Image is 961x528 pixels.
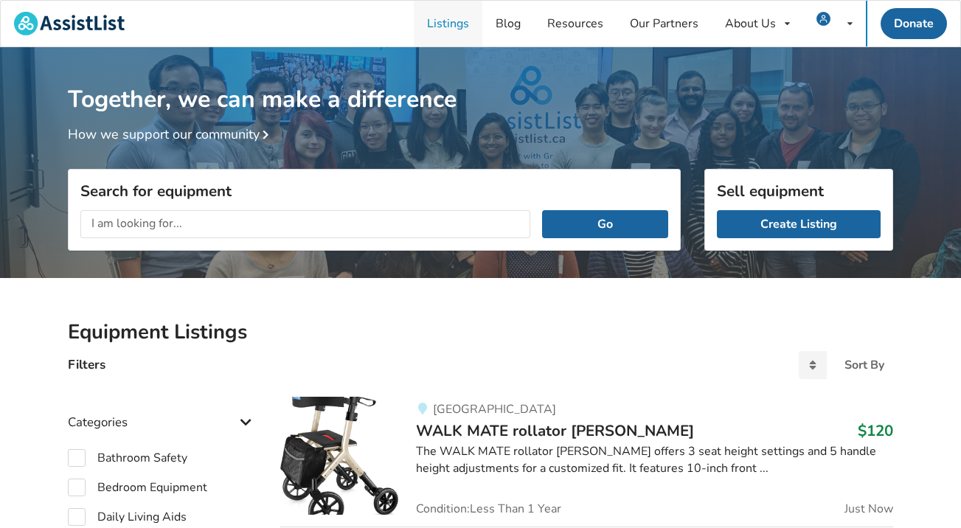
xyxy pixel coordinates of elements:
label: Daily Living Aids [68,508,187,526]
img: assistlist-logo [14,12,125,35]
span: Condition: Less Than 1 Year [416,503,561,515]
h3: Sell equipment [717,181,881,201]
div: The WALK MATE rollator [PERSON_NAME] offers 3 seat height settings and 5 handle height adjustment... [416,443,893,477]
a: Listings [414,1,482,46]
button: Go [542,210,668,238]
a: mobility-walk mate rollator walker[GEOGRAPHIC_DATA]WALK MATE rollator [PERSON_NAME]$120The WALK M... [280,397,893,527]
label: Bedroom Equipment [68,479,207,496]
div: Categories [68,385,257,437]
img: mobility-walk mate rollator walker [280,397,398,515]
h4: Filters [68,356,105,373]
span: [GEOGRAPHIC_DATA] [433,401,556,417]
h2: Equipment Listings [68,319,893,345]
h3: Search for equipment [80,181,668,201]
div: About Us [725,18,776,29]
span: WALK MATE rollator [PERSON_NAME] [416,420,694,441]
h1: Together, we can make a difference [68,47,893,114]
a: Resources [534,1,617,46]
div: Sort By [844,359,884,371]
a: Blog [482,1,534,46]
a: Donate [881,8,947,39]
input: I am looking for... [80,210,530,238]
label: Bathroom Safety [68,449,187,467]
h3: $120 [858,421,893,440]
img: user icon [816,12,830,26]
a: How we support our community [68,125,274,143]
span: Just Now [844,503,893,515]
a: Create Listing [717,210,881,238]
a: Our Partners [617,1,712,46]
